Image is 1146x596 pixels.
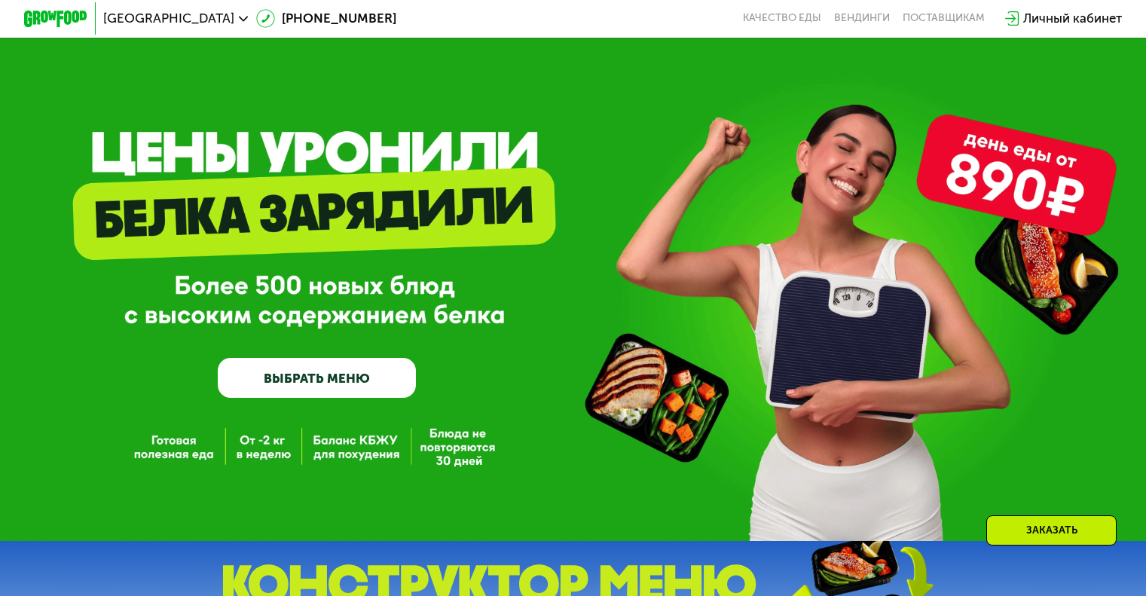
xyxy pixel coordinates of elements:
span: [GEOGRAPHIC_DATA] [103,12,234,25]
div: Заказать [986,515,1117,546]
a: [PHONE_NUMBER] [256,9,396,28]
a: ВЫБРАТЬ МЕНЮ [218,358,416,398]
div: Личный кабинет [1023,9,1122,28]
a: Качество еды [743,12,821,25]
a: Вендинги [834,12,890,25]
div: поставщикам [903,12,985,25]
